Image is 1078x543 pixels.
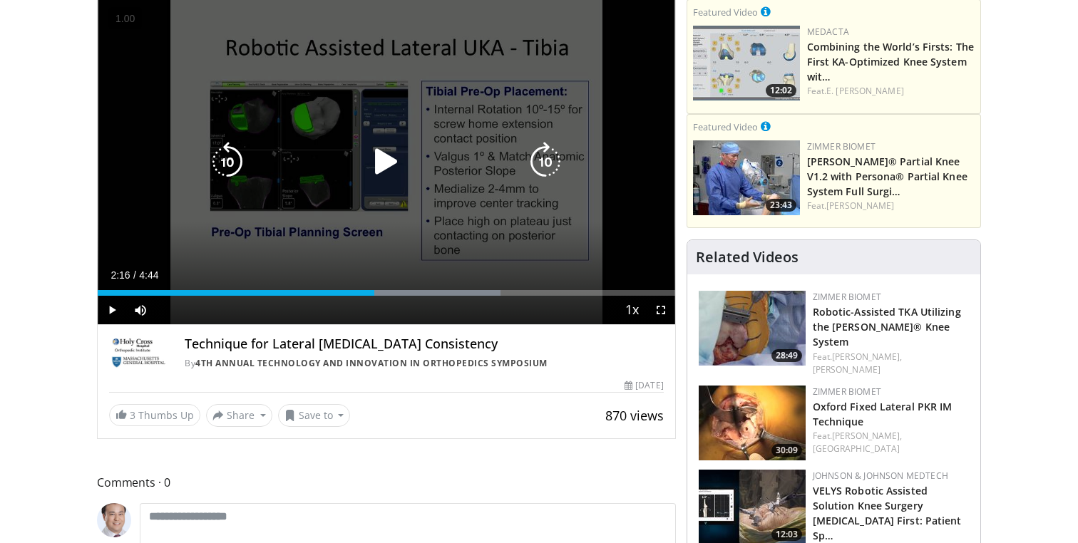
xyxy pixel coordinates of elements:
a: 28:49 [699,291,806,366]
img: 99b1778f-d2b2-419a-8659-7269f4b428ba.150x105_q85_crop-smart_upscale.jpg [693,140,800,215]
span: 870 views [605,407,664,424]
a: [PERSON_NAME] [826,200,894,212]
span: Comments 0 [97,473,676,492]
a: 4th Annual Technology and Innovation in Orthopedics Symposium [195,357,548,369]
div: Feat. [813,351,969,376]
img: 8628d054-67c0-4db7-8e0b-9013710d5e10.150x105_q85_crop-smart_upscale.jpg [699,291,806,366]
span: 4:44 [139,269,158,281]
a: [PERSON_NAME]® Partial Knee V1.2 with Persona® Partial Knee System Full Surgi… [807,155,967,198]
span: 23:43 [766,199,796,212]
button: Save to [278,404,351,427]
button: Play [98,296,126,324]
img: 1139bc86-10bf-4018-b609-ddc03866ed6b.150x105_q85_crop-smart_upscale.jpg [699,386,806,460]
a: Zimmer Biomet [813,386,881,398]
span: 30:09 [771,444,802,457]
span: 2:16 [111,269,130,281]
button: Playback Rate [618,296,647,324]
div: [DATE] [625,379,663,392]
img: 4th Annual Technology and Innovation in Orthopedics Symposium [109,336,168,371]
div: Feat. [807,85,975,98]
a: Zimmer Biomet [813,291,881,303]
button: Fullscreen [647,296,675,324]
div: Feat. [807,200,975,212]
h4: Technique for Lateral [MEDICAL_DATA] Consistency [185,336,664,352]
a: [PERSON_NAME] [813,363,881,376]
a: VELYS Robotic Assisted Solution Knee Surgery [MEDICAL_DATA] First: Patient Sp… [813,484,962,542]
a: 3 Thumbs Up [109,404,200,426]
a: 23:43 [693,140,800,215]
span: / [133,269,136,281]
button: Mute [126,296,155,324]
a: 30:09 [699,386,806,460]
a: Zimmer Biomet [807,140,876,152]
div: Progress Bar [98,290,675,296]
a: Robotic-Assisted TKA Utilizing the [PERSON_NAME]® Knee System [813,305,961,348]
img: aaf1b7f9-f888-4d9f-a252-3ca059a0bd02.150x105_q85_crop-smart_upscale.jpg [693,26,800,100]
a: Oxford Fixed Lateral PKR IM Technique [813,400,953,428]
small: Featured Video [693,120,758,133]
a: E. [PERSON_NAME] [826,85,904,97]
a: Medacta [807,26,849,38]
span: 12:03 [771,528,802,541]
a: Combining the World’s Firsts: The First KA-Optimized Knee System wit… [807,40,974,83]
a: [PERSON_NAME], [GEOGRAPHIC_DATA] [813,430,903,455]
div: By [185,357,664,370]
img: Avatar [97,503,131,537]
a: 12:02 [693,26,800,100]
a: [PERSON_NAME], [832,351,902,363]
div: Feat. [813,430,969,455]
small: Featured Video [693,6,758,19]
button: Share [206,404,272,427]
span: 28:49 [771,349,802,362]
span: 12:02 [766,84,796,97]
a: Johnson & Johnson MedTech [813,470,948,482]
span: 3 [130,408,135,422]
h4: Related Videos [696,249,799,266]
